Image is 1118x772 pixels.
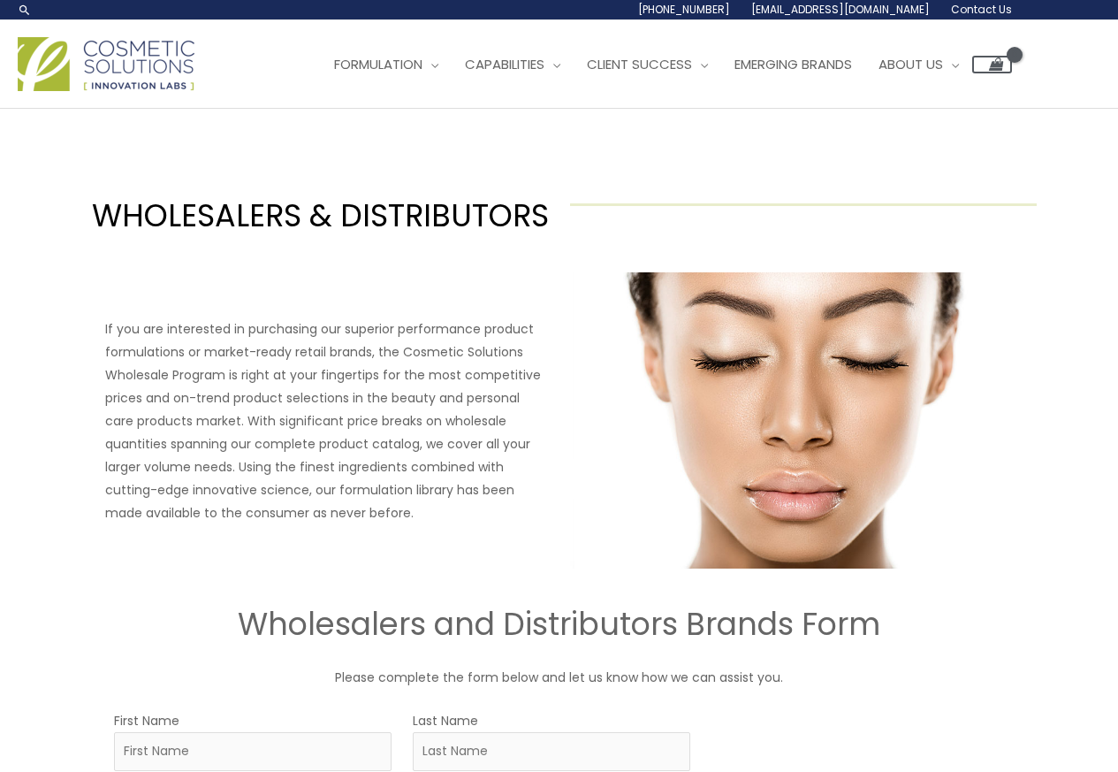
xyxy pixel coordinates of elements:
[721,38,865,91] a: Emerging Brands
[334,55,422,73] span: Formulation
[465,55,544,73] span: Capabilities
[114,732,392,771] input: First Name
[865,38,972,91] a: About Us
[570,272,1014,569] img: Wholesale Customer Type Image
[81,194,549,237] h1: WHOLESALERS & DISTRIBUTORS
[18,37,194,91] img: Cosmetic Solutions Logo
[751,2,930,17] span: [EMAIL_ADDRESS][DOMAIN_NAME]
[574,38,721,91] a: Client Success
[972,56,1012,73] a: View Shopping Cart, empty
[29,666,1090,689] p: Please complete the form below and let us know how we can assist you.
[951,2,1012,17] span: Contact Us
[587,55,692,73] span: Client Success
[308,38,1012,91] nav: Site Navigation
[878,55,943,73] span: About Us
[321,38,452,91] a: Formulation
[29,604,1090,645] h2: Wholesalers and Distributors Brands Form
[105,317,549,524] p: If you are interested in purchasing our superior performance product formulations or market-ready...
[413,732,690,771] input: Last Name
[734,55,852,73] span: Emerging Brands
[114,709,179,732] label: First Name
[452,38,574,91] a: Capabilities
[638,2,730,17] span: [PHONE_NUMBER]
[413,709,478,732] label: Last Name
[18,3,32,17] a: Search icon link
